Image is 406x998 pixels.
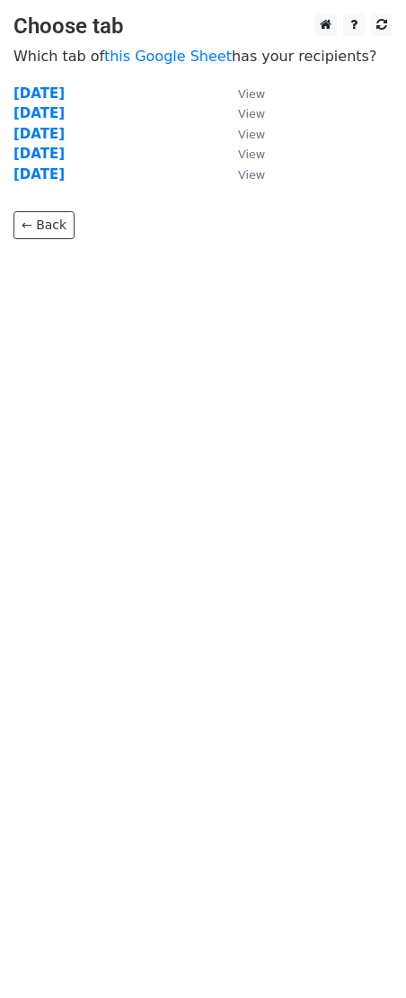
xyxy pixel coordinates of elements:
a: this Google Sheet [104,48,232,65]
a: [DATE] [13,85,65,102]
p: Which tab of has your recipients? [13,47,393,66]
a: ← Back [13,211,75,239]
a: [DATE] [13,166,65,183]
a: [DATE] [13,146,65,162]
a: View [220,105,265,121]
a: View [220,146,265,162]
a: View [220,126,265,142]
small: View [238,128,265,141]
small: View [238,107,265,120]
a: [DATE] [13,105,65,121]
small: View [238,168,265,182]
small: View [238,87,265,101]
h3: Choose tab [13,13,393,40]
a: [DATE] [13,126,65,142]
small: View [238,147,265,161]
a: View [220,166,265,183]
a: View [220,85,265,102]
